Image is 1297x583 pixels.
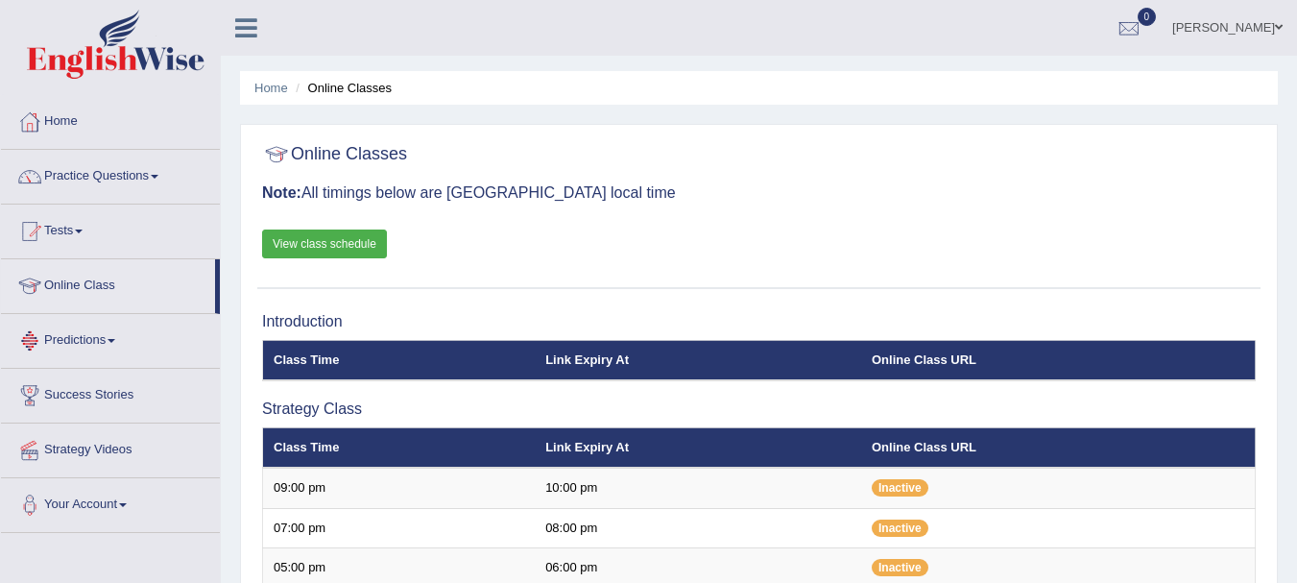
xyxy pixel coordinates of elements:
a: View class schedule [262,230,387,258]
td: 09:00 pm [263,468,536,508]
a: Home [1,95,220,143]
a: Practice Questions [1,150,220,198]
b: Note: [262,184,301,201]
th: Link Expiry At [535,427,861,468]
h3: All timings below are [GEOGRAPHIC_DATA] local time [262,184,1256,202]
a: Predictions [1,314,220,362]
td: 07:00 pm [263,508,536,548]
span: Inactive [872,559,928,576]
th: Class Time [263,340,536,380]
a: Home [254,81,288,95]
th: Link Expiry At [535,340,861,380]
th: Online Class URL [861,427,1256,468]
a: Online Class [1,259,215,307]
span: 0 [1138,8,1157,26]
h2: Online Classes [262,140,407,169]
h3: Introduction [262,313,1256,330]
a: Your Account [1,478,220,526]
th: Class Time [263,427,536,468]
th: Online Class URL [861,340,1256,380]
a: Strategy Videos [1,424,220,472]
a: Tests [1,205,220,253]
span: Inactive [872,520,928,537]
span: Inactive [872,479,928,497]
td: 10:00 pm [535,468,861,508]
a: Success Stories [1,369,220,417]
h3: Strategy Class [262,401,1256,418]
td: 08:00 pm [535,508,861,548]
li: Online Classes [291,79,392,97]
